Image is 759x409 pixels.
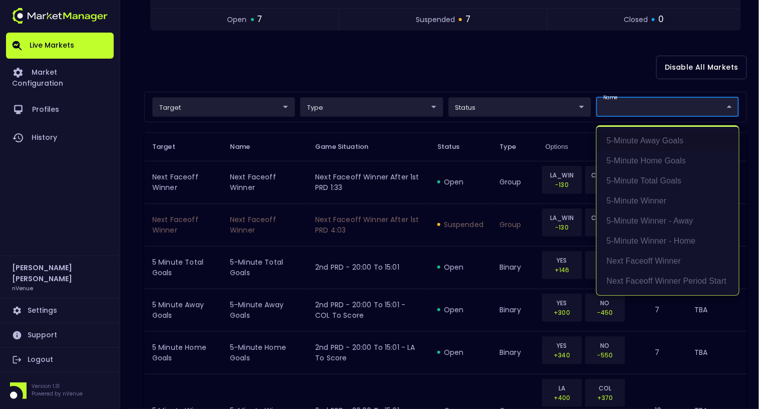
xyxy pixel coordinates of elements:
li: 5-Minute Away Goals [597,131,739,151]
li: Next Faceoff Winner Period Start [597,271,739,291]
li: 5-Minute Winner - Home [597,231,739,251]
li: 5-Minute Winner [597,191,739,211]
li: Next Faceoff Winner [597,251,739,271]
li: 5-Minute Winner - Away [597,211,739,231]
li: 5-Minute Home Goals [597,151,739,171]
li: 5-Minute Total Goals [597,171,739,191]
